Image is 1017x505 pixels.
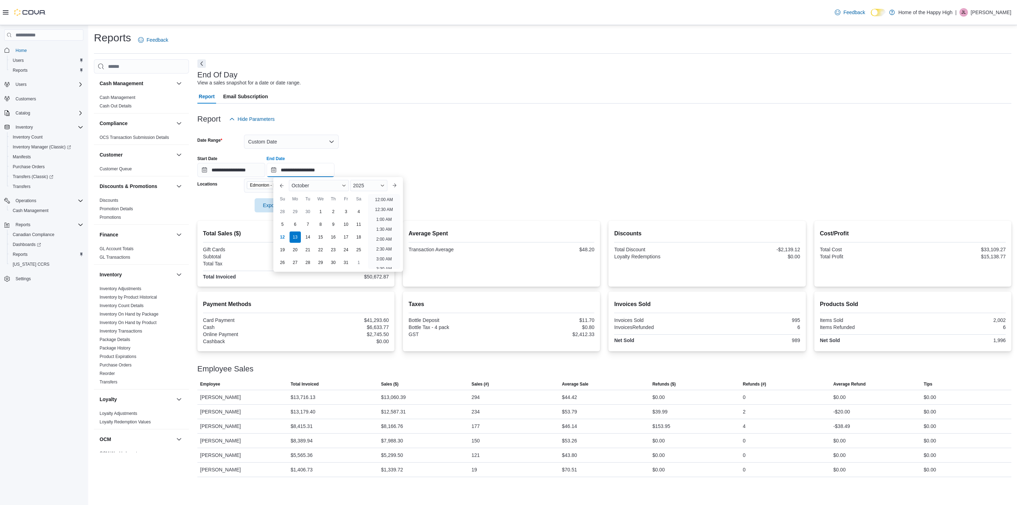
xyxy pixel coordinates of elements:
button: Inventory [175,270,183,279]
h3: Employee Sales [197,365,254,373]
button: Reports [7,65,86,75]
a: Inventory Manager (Classic) [7,142,86,152]
h3: Report [197,115,221,123]
span: Users [16,82,26,87]
h2: Payment Methods [203,300,389,309]
span: Feedback [147,36,168,43]
div: $2,745.50 [297,331,389,337]
span: Customers [16,96,36,102]
span: Purchase Orders [10,163,83,171]
button: Cash Management [175,79,183,88]
div: day-3 [340,206,352,217]
button: Finance [100,231,173,238]
a: Inventory Manager (Classic) [10,143,74,151]
a: Promotion Details [100,206,133,211]
h2: Cost/Profit [820,229,1006,238]
ul: Time [368,194,400,269]
button: [US_STATE] CCRS [7,259,86,269]
li: 3:30 AM [373,265,394,273]
span: Users [13,58,24,63]
button: Reports [7,249,86,259]
div: Mo [290,193,301,205]
div: GST [409,331,500,337]
a: Transfers [10,182,33,191]
button: Compliance [175,119,183,128]
h3: OCM [100,436,111,443]
button: Manifests [7,152,86,162]
a: Loyalty Adjustments [100,411,137,416]
div: Discounts & Promotions [94,196,189,224]
span: Catalog [13,109,83,117]
h3: Cash Management [100,80,143,87]
div: day-28 [277,206,288,217]
span: Email Subscription [223,89,268,104]
div: Fr [340,193,352,205]
span: GL Transactions [100,254,130,260]
div: day-9 [328,219,339,230]
span: Transfers [13,184,30,189]
div: Su [277,193,288,205]
a: Package Details [100,337,130,342]
button: Customers [1,94,86,104]
button: Discounts & Promotions [100,183,173,190]
div: day-10 [340,219,352,230]
span: Cash Out Details [100,103,132,109]
div: day-1 [353,257,364,268]
button: Transfers [7,182,86,192]
a: Transfers (Classic) [7,172,86,182]
button: Operations [1,196,86,206]
span: Manifests [13,154,31,160]
div: day-20 [290,244,301,256]
button: Finance [175,230,183,239]
div: day-13 [290,231,301,243]
span: Cash Management [10,206,83,215]
label: Date Range [197,137,222,143]
span: Home [16,48,27,53]
span: Reports [13,67,28,73]
div: Sa [353,193,364,205]
button: OCM [175,435,183,444]
a: [US_STATE] CCRS [10,260,52,269]
button: Reports [1,220,86,230]
div: Button. Open the year selector. 2025 is currently selected. [350,180,387,191]
button: Inventory Count [7,132,86,142]
span: Customers [13,94,83,103]
button: Next [197,59,206,68]
h2: Invoices Sold [614,300,800,309]
span: Operations [13,196,83,205]
div: Bottle Deposit [409,317,500,323]
div: $50,672.87 [297,274,389,280]
button: Catalog [13,109,33,117]
a: Customers [13,95,39,103]
label: Locations [197,181,218,187]
div: $0.80 [503,324,594,330]
div: Cash Management [94,93,189,113]
button: Users [13,80,29,89]
a: Manifests [10,153,34,161]
a: Cash Management [10,206,51,215]
div: day-1 [315,206,326,217]
button: OCM [100,436,173,443]
div: Customer [94,165,189,176]
div: 2,002 [914,317,1006,323]
div: Th [328,193,339,205]
a: GL Transactions [100,255,130,260]
span: Inventory [13,123,83,131]
button: Purchase Orders [7,162,86,172]
h2: Total Sales ($) [203,229,389,238]
span: Canadian Compliance [10,230,83,239]
div: day-30 [302,206,314,217]
img: Cova [14,9,46,16]
span: Hide Parameters [238,116,275,123]
div: $15,138.77 [914,254,1006,259]
div: day-29 [315,257,326,268]
span: Users [13,80,83,89]
span: Settings [16,276,31,282]
div: day-11 [353,219,364,230]
div: Button. Open the month selector. October is currently selected. [289,180,349,191]
a: Package History [100,346,130,351]
div: Finance [94,245,189,264]
span: Reports [10,250,83,259]
label: Start Date [197,156,218,162]
span: Reorder [100,371,115,376]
